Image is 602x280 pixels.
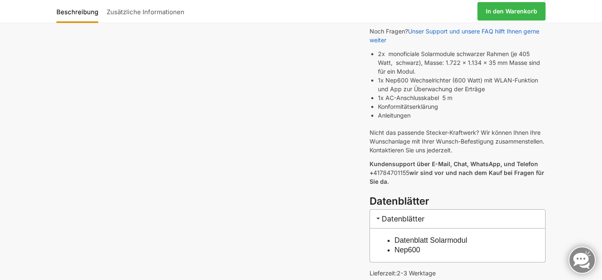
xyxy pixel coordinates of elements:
a: Unser Support und unsere FAQ hilft Ihnen gerne weiter [370,28,539,44]
li: 2x monoficiale Solarmodule schwarzer Rahmen (je 405 Watt, schwarz), Masse: 1.722 x 1.134 x 35 mm ... [378,49,546,76]
p: Nicht das passende Stecker-Kraftwerk? Wir können Ihnen Ihre Wunschanlage mit Ihrer Wunsch-Befesti... [370,128,546,154]
h3: Datenblätter [370,209,546,228]
a: Nep600 [395,246,421,254]
li: Konformitätserklärung [378,102,546,111]
p: 41784701155 [370,159,546,186]
li: 1x Nep600 Wechselrichter (600 Watt) mit WLAN-Funktion und App zur Überwachung der Erträge [378,76,546,93]
a: Zusätzliche Informationen [102,1,189,21]
strong: wir sind vor und nach dem Kauf bei Fragen für Sie da. [370,169,544,185]
strong: Kundensupport über E-Mail, Chat, WhatsApp, und Telefon + [370,160,538,176]
li: Anleitungen [378,111,546,120]
a: Datenblatt Solarmodul [395,236,467,244]
p: Noch Fragen? [370,27,546,44]
h3: Datenblätter [370,194,546,209]
span: Lieferzeit: [370,270,436,277]
a: Beschreibung [56,1,102,21]
span: 2-3 Werktage [397,270,436,277]
li: 1x AC-Anschlusskabel 5 m [378,93,546,102]
a: In den Warenkorb [477,2,546,21]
